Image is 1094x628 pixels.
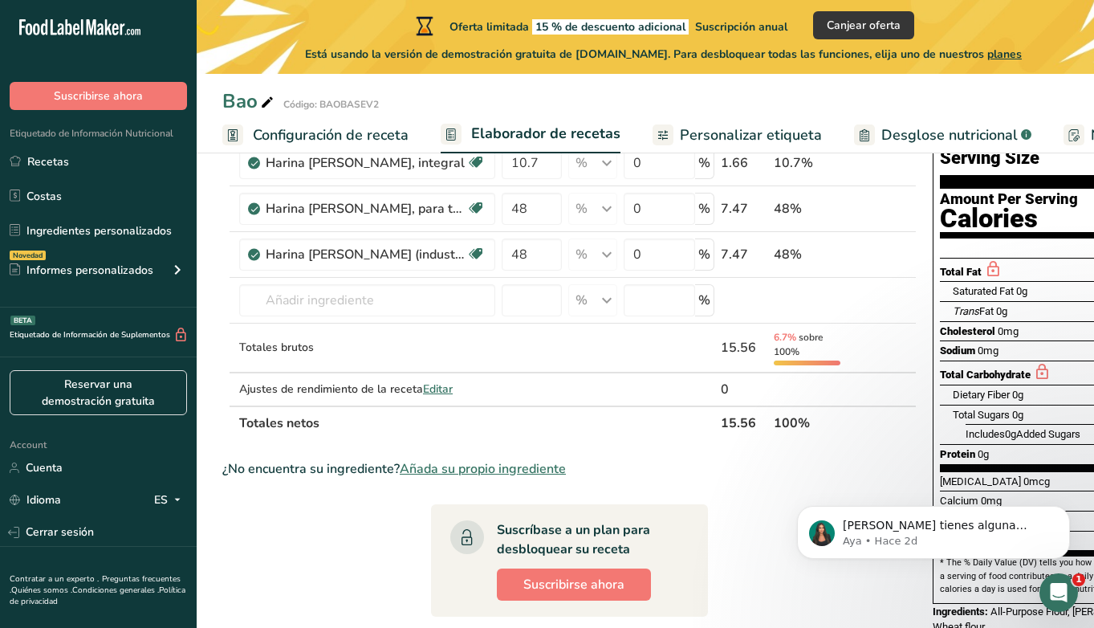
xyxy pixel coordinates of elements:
span: 0mg [978,345,998,357]
div: Harina [PERSON_NAME], integral [266,153,466,173]
th: 100% [771,406,844,439]
div: Suscríbase a un plan para desbloquear su receta [497,520,676,559]
a: Elaborador de recetas [441,116,620,154]
a: Reservar una demostración gratuita [10,370,187,415]
span: Suscripción anual [695,19,787,35]
a: Desglose nutricional [854,117,1031,153]
div: ¿No encuentra su ingrediente? [222,459,917,479]
span: Configuración de receta [253,124,409,146]
div: Calories [940,207,1078,230]
span: Total Carbohydrate [940,369,1031,381]
span: Serving Size [940,149,1039,169]
span: Saturated Fat [953,285,1014,297]
span: Editar [423,381,453,397]
span: planes [987,47,1022,62]
span: Elaborador de recetas [471,123,620,145]
i: Trans [953,305,979,317]
iframe: Intercom live chat [1039,573,1078,612]
div: ES [154,491,187,510]
div: Harina [PERSON_NAME] (industrial), 13% de proteína, blanqueada, enriquecida [266,245,466,264]
span: 15 % de descuento adicional [532,19,689,35]
div: BETA [10,316,35,325]
div: 48% [774,245,840,264]
span: Suscribirse ahora [523,575,624,594]
div: Bao [222,87,277,116]
input: Añadir ingrediente [239,284,495,316]
button: Canjear oferta [813,11,914,39]
span: Añada su propio ingrediente [400,459,566,479]
th: Totales netos [236,406,718,439]
a: Preguntas frecuentes . [10,573,181,596]
div: 1.66 [721,153,767,173]
a: Política de privacidad [10,585,185,607]
div: 15.56 [721,338,767,357]
span: Cholesterol [940,325,995,337]
span: Dietary Fiber [953,389,1010,401]
span: Includes Added Sugars [966,428,1080,440]
button: Suscribirse ahora [10,82,187,110]
a: Condiciones generales . [72,585,159,596]
span: 0g [1005,428,1016,440]
span: Canjear oferta [827,17,901,34]
button: Suscribirse ahora [497,569,651,601]
span: Ingredients: [933,606,988,618]
div: Amount Per Serving [940,192,1078,207]
span: Sodium [940,345,975,357]
div: 0 [721,380,767,399]
div: 7.47 [721,245,767,264]
span: Personalizar etiqueta [680,124,822,146]
th: 15.56 [718,406,771,439]
span: Total Sugars [953,409,1010,421]
div: Informes personalizados [10,262,153,279]
iframe: Intercom notifications mensaje [773,472,1094,585]
a: Contratar a un experto . [10,573,99,585]
span: 1 [1072,573,1085,586]
div: Ajustes de rendimiento de la receta [239,381,495,398]
span: Protein [940,448,975,460]
div: Código: BAOBASEV2 [283,97,379,112]
span: Desglose nutricional [881,124,1018,146]
div: 48% [774,199,840,218]
div: Oferta limitada [413,16,787,35]
div: Totales brutos [239,339,495,356]
span: 0g [996,305,1007,317]
span: Está usando la versión de demostración gratuita de [DOMAIN_NAME]. Para desbloquear todas las func... [305,46,1022,63]
a: Configuración de receta [222,117,409,153]
div: 10.7% [774,153,840,173]
span: 6.7% [774,331,796,344]
a: Personalizar etiqueta [653,117,822,153]
div: Novedad [10,251,46,260]
div: Harina [PERSON_NAME], para todo uso, con levadura, enriquecida [266,199,466,218]
span: Suscribirse ahora [54,88,143,104]
a: Quiénes somos . [11,585,72,596]
a: Idioma [10,486,61,514]
span: 0g [1016,285,1027,297]
span: 0mg [998,325,1019,337]
span: sobre 100% [774,331,823,358]
span: 0g [1012,389,1023,401]
span: 0g [978,448,989,460]
span: Fat [953,305,994,317]
span: Total Fat [940,266,982,278]
div: 7.47 [721,199,767,218]
span: 0g [1012,409,1023,421]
